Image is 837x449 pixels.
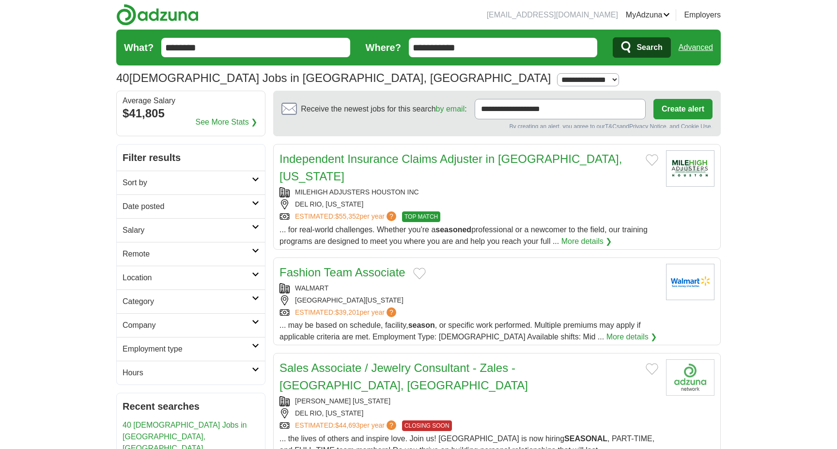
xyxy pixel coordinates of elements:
div: [PERSON_NAME] [US_STATE] [279,396,658,406]
a: T&Cs [605,123,620,130]
img: MileHigh Adjusters Houston logo [666,150,714,187]
a: ESTIMATED:$39,201per year? [295,307,398,318]
span: ? [387,211,396,221]
strong: season [408,321,435,329]
a: Independent Insurance Claims Adjuster in [GEOGRAPHIC_DATA], [US_STATE] [279,152,622,183]
a: More details ❯ [606,331,657,343]
a: Fashion Team Associate [279,266,405,279]
span: TOP MATCH [402,211,440,222]
a: More details ❯ [561,236,612,247]
a: Remote [117,242,265,266]
a: Advanced [679,38,713,57]
img: Walmart logo [666,264,714,300]
button: Search [613,37,670,58]
button: Add to favorite jobs [646,363,658,375]
span: Receive the newest jobs for this search : [301,103,466,115]
span: ... may be based on schedule, facility, , or specific work performed. Multiple premiums may apply... [279,321,641,341]
a: ESTIMATED:$55,352per year? [295,211,398,222]
div: DEL RIO, [US_STATE] [279,199,658,209]
span: Search [636,38,662,57]
span: $55,352 [335,212,360,220]
h2: Recent searches [123,399,259,414]
div: Average Salary [123,97,259,105]
a: ESTIMATED:$44,693per year? [295,420,398,431]
span: ? [387,307,396,317]
h2: Employment type [123,343,252,355]
span: ? [387,420,396,430]
a: Sort by [117,171,265,194]
a: Location [117,266,265,289]
button: Add to favorite jobs [413,268,426,279]
h2: Sort by [123,177,252,189]
a: Employment type [117,337,265,361]
a: MyAdzuna [626,9,670,21]
label: Where? [366,40,401,55]
a: by email [436,105,465,113]
span: CLOSING SOON [402,420,452,431]
img: Company logo [666,359,714,396]
a: Salary [117,218,265,242]
li: [EMAIL_ADDRESS][DOMAIN_NAME] [487,9,618,21]
a: WALMART [295,284,328,292]
div: By creating an alert, you agree to our and , and Cookie Use. [281,122,713,128]
h1: [DEMOGRAPHIC_DATA] Jobs in [GEOGRAPHIC_DATA], [GEOGRAPHIC_DATA] [116,71,551,84]
a: Date posted [117,194,265,218]
strong: seasoned [435,225,471,234]
h2: Remote [123,248,252,260]
a: Hours [117,361,265,385]
strong: SEASONAL [564,434,607,443]
a: See More Stats ❯ [196,116,258,128]
img: Adzuna logo [116,4,199,26]
h2: Hours [123,367,252,379]
h2: Company [123,320,252,331]
span: 40 [116,69,129,87]
button: Create alert [653,99,713,119]
button: Add to favorite jobs [646,154,658,166]
a: MILEHIGH ADJUSTERS HOUSTON INC [295,188,419,196]
a: Company [117,313,265,337]
span: $44,693 [335,421,360,429]
h2: Location [123,272,252,284]
h2: Filter results [117,144,265,171]
h2: Date posted [123,201,252,212]
a: Employers [684,9,721,21]
label: What? [124,40,154,55]
div: [GEOGRAPHIC_DATA][US_STATE] [279,295,658,305]
h2: Category [123,296,252,307]
h2: Salary [123,224,252,236]
div: DEL RIO, [US_STATE] [279,408,658,418]
a: Privacy Notice [629,123,666,130]
div: $41,805 [123,105,259,122]
span: ... for real-world challenges. Whether you're a professional or a newcomer to the field, our trai... [279,225,648,245]
a: Sales Associate / Jewelry Consultant - Zales - [GEOGRAPHIC_DATA], [GEOGRAPHIC_DATA] [279,361,528,392]
a: Category [117,289,265,313]
span: $39,201 [335,308,360,316]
